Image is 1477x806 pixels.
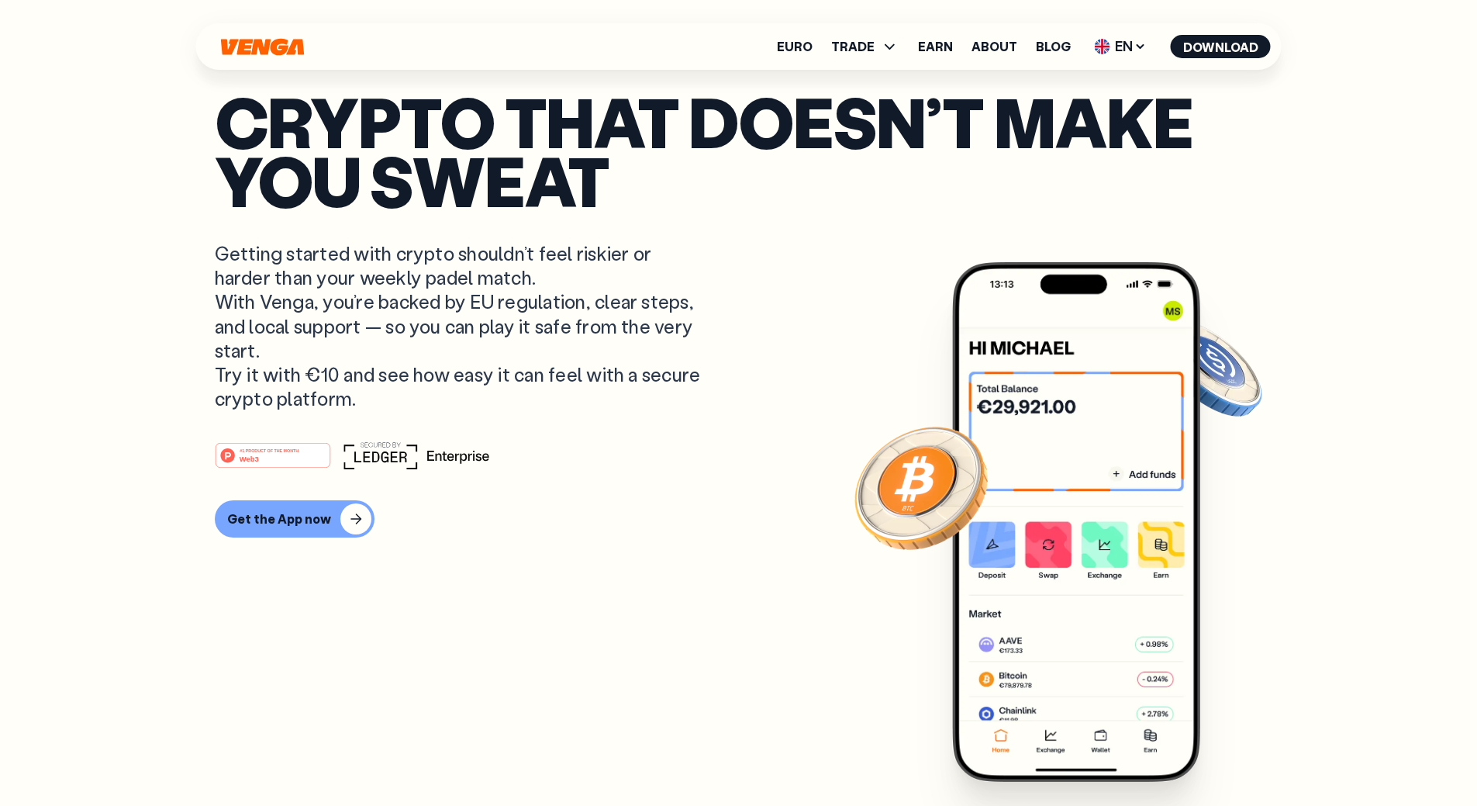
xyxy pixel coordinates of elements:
[971,40,1017,53] a: About
[215,451,331,472] a: #1 PRODUCT OF THE MONTHWeb3
[851,417,991,557] img: Bitcoin
[240,448,299,453] tspan: #1 PRODUCT OF THE MONTH
[219,38,306,56] svg: Home
[831,37,899,56] span: TRADE
[215,500,1263,538] a: Get the App now
[831,40,875,53] span: TRADE
[239,455,258,463] tspan: Web3
[227,511,331,527] div: Get the App now
[952,262,1200,782] img: Venga app main
[1171,35,1271,58] button: Download
[215,241,705,410] p: Getting started with crypto shouldn’t feel riskier or harder than your weekly padel match. With V...
[1154,313,1265,424] img: USDC coin
[1089,34,1152,59] span: EN
[215,500,374,538] button: Get the App now
[1036,40,1071,53] a: Blog
[777,40,813,53] a: Euro
[1095,39,1110,54] img: flag-uk
[215,92,1263,210] p: Crypto that doesn’t make you sweat
[918,40,953,53] a: Earn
